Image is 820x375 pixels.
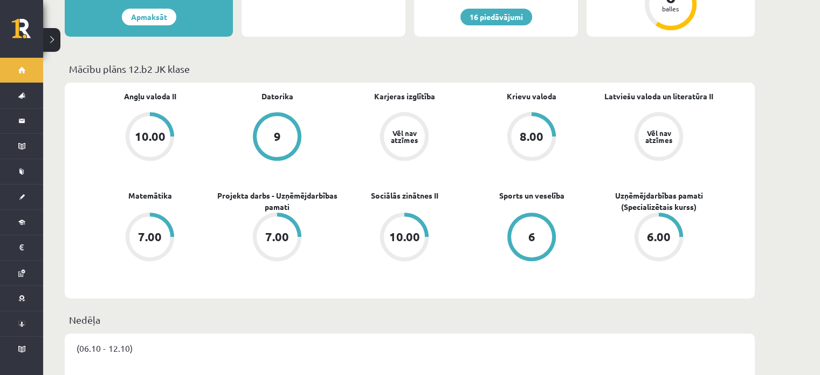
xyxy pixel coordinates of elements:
[135,131,166,142] div: 10.00
[86,213,213,263] a: 7.00
[595,213,722,263] a: 6.00
[595,190,722,213] a: Uzņēmējdarbības pamati (Specializētais kurss)
[128,190,172,201] a: Matemātika
[371,190,438,201] a: Sociālās zinātnes II
[213,213,341,263] a: 7.00
[460,9,532,25] a: 16 piedāvājumi
[341,112,468,163] a: Vēl nav atzīmes
[12,19,43,46] a: Rīgas 1. Tālmācības vidusskola
[138,231,162,243] div: 7.00
[507,91,556,102] a: Krievu valoda
[374,91,435,102] a: Karjeras izglītība
[69,312,750,327] p: Nedēļa
[86,112,213,163] a: 10.00
[647,231,671,243] div: 6.00
[122,9,176,25] a: Apmaksāt
[604,91,713,102] a: Latviešu valoda un literatūra II
[341,213,468,263] a: 10.00
[520,131,543,142] div: 8.00
[213,112,341,163] a: 9
[654,5,687,12] div: balles
[595,112,722,163] a: Vēl nav atzīmes
[468,112,595,163] a: 8.00
[213,190,341,213] a: Projekta darbs - Uzņēmējdarbības pamati
[261,91,293,102] a: Datorika
[468,213,595,263] a: 6
[644,129,674,144] div: Vēl nav atzīmes
[265,231,289,243] div: 7.00
[499,190,564,201] a: Sports un veselība
[528,231,535,243] div: 6
[389,129,419,144] div: Vēl nav atzīmes
[274,131,281,142] div: 9
[389,231,420,243] div: 10.00
[124,91,176,102] a: Angļu valoda II
[65,333,755,363] div: (06.10 - 12.10)
[69,62,750,76] p: Mācību plāns 12.b2 JK klase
